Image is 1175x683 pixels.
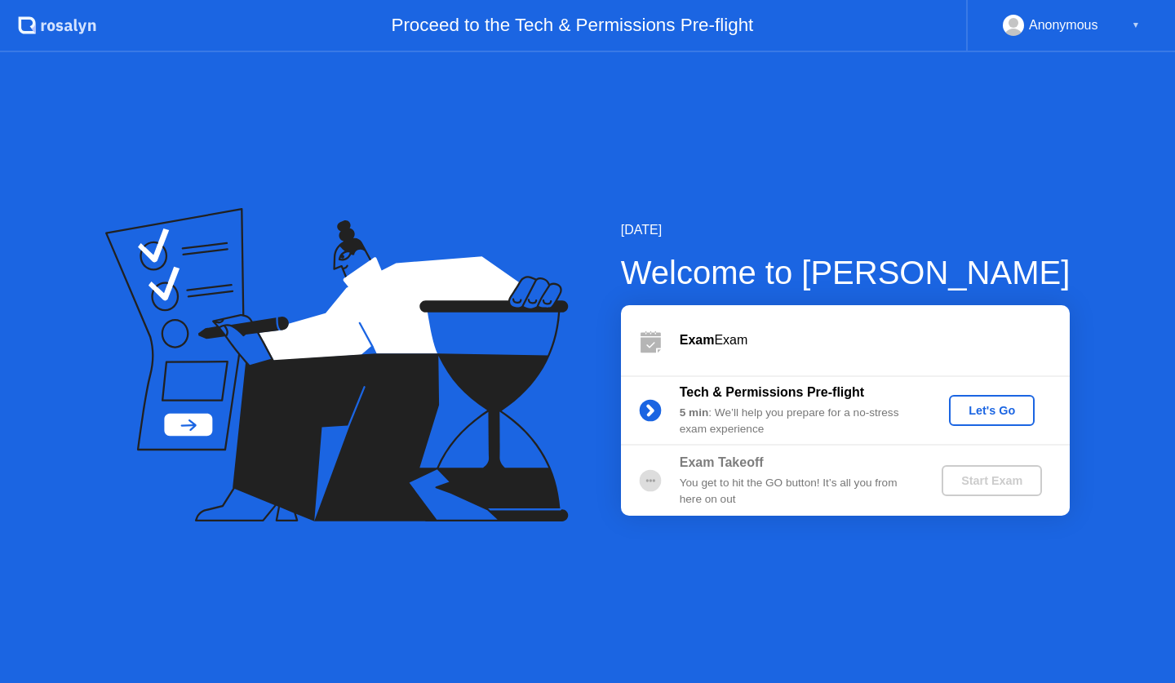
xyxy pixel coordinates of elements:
button: Start Exam [942,465,1042,496]
div: Anonymous [1029,15,1098,36]
button: Let's Go [949,395,1035,426]
div: Let's Go [956,404,1028,417]
div: [DATE] [621,220,1071,240]
b: 5 min [680,406,709,419]
b: Exam [680,333,715,347]
b: Tech & Permissions Pre-flight [680,385,864,399]
div: : We’ll help you prepare for a no-stress exam experience [680,405,915,438]
b: Exam Takeoff [680,455,764,469]
div: Welcome to [PERSON_NAME] [621,248,1071,297]
div: Exam [680,330,1070,350]
div: Start Exam [948,474,1035,487]
div: You get to hit the GO button! It’s all you from here on out [680,475,915,508]
div: ▼ [1132,15,1140,36]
